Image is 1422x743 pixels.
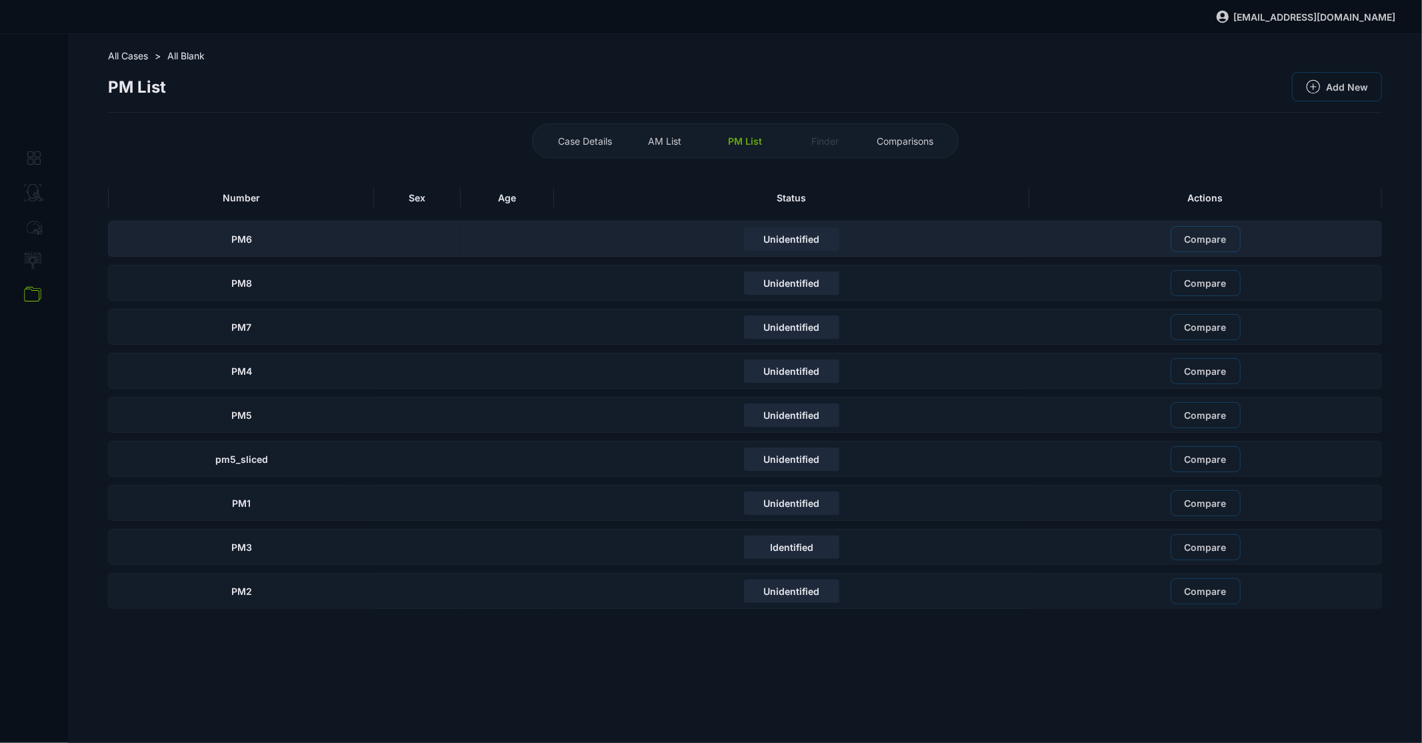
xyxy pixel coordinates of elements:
span: PM List [728,135,762,147]
span: PM5 [231,410,252,421]
span: Compare [1185,410,1227,421]
span: Unidentified [763,233,819,245]
span: PM List [108,77,166,97]
span: Unidentified [763,586,819,597]
span: Compare [1185,586,1227,597]
span: Compare [1185,542,1227,553]
span: > [155,50,161,61]
span: Identified [770,542,813,553]
span: Compare [1185,277,1227,289]
span: Add New [1326,81,1368,93]
span: PM3 [231,542,252,553]
span: PM6 [231,233,252,245]
span: Case Details [558,135,612,147]
span: Sex [409,192,425,203]
span: PM8 [231,277,252,289]
span: [EMAIL_ADDRESS][DOMAIN_NAME] [1233,11,1395,23]
span: All Blank [167,50,205,61]
span: Compare [1185,498,1227,509]
button: Compare [1171,490,1241,516]
span: Comparisons [877,135,933,147]
span: Unidentified [763,321,819,333]
span: Age [498,192,516,203]
button: Compare [1171,270,1241,296]
span: PM2 [231,586,252,597]
span: PM4 [231,365,252,377]
button: Compare [1171,446,1241,472]
img: svg%3e [1215,9,1230,24]
button: Compare [1171,358,1241,384]
span: Compare [1185,454,1227,465]
button: Add New [1292,72,1382,101]
button: Compare [1171,578,1241,604]
span: Unidentified [763,410,819,421]
span: Compare [1185,321,1227,333]
span: Actions [1188,192,1223,203]
button: Compare [1171,534,1241,560]
button: Compare [1171,314,1241,340]
button: Compare [1171,226,1241,252]
span: PM1 [232,498,251,509]
span: AM List [649,135,682,147]
span: Unidentified [763,365,819,377]
span: Status [777,192,806,203]
button: Compare [1171,402,1241,428]
span: Number [223,192,260,203]
span: Unidentified [763,498,819,509]
span: Compare [1185,233,1227,245]
span: Unidentified [763,454,819,465]
span: Compare [1185,365,1227,377]
span: PM7 [231,321,251,333]
span: Unidentified [763,277,819,289]
span: All Cases [108,50,148,61]
span: pm5_sliced [215,454,268,465]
